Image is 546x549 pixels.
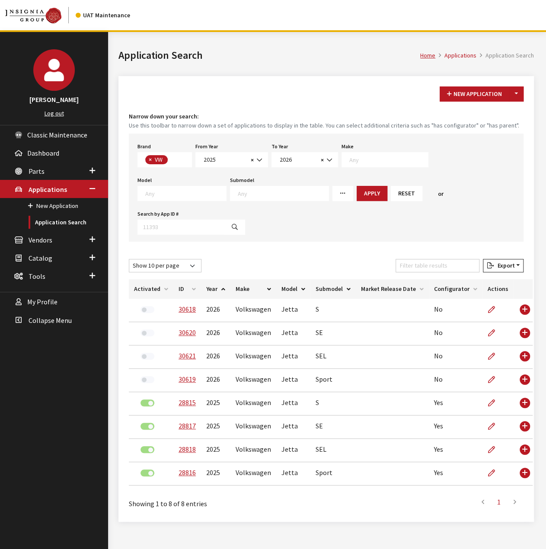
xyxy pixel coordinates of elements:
[491,493,507,511] a: 1
[230,462,276,485] td: Volkswagen
[137,220,225,235] input: 11393
[429,462,482,485] td: Yes
[5,7,76,23] a: Insignia Group logo
[29,236,52,244] span: Vendors
[310,369,356,392] td: Sport
[488,369,502,390] a: Edit Application
[488,462,502,484] a: Edit Application
[488,345,502,367] a: Edit Application
[145,189,226,197] textarea: Search
[276,439,310,462] td: Jetta
[5,8,61,23] img: Catalog Maintenance
[201,155,248,164] span: 2025
[440,86,509,102] button: New Application
[276,369,310,392] td: Jetta
[29,254,52,262] span: Catalog
[201,415,230,439] td: 2025
[429,345,482,369] td: No
[129,279,173,299] th: Activated: activate to sort column ascending
[248,155,254,165] button: Remove all items
[488,415,502,437] a: Edit Application
[349,156,428,163] textarea: Search
[276,279,310,299] th: Model: activate to sort column ascending
[251,156,254,164] span: ×
[276,462,310,485] td: Jetta
[29,167,45,176] span: Parts
[514,392,533,415] td: Use Enter key to show more/less
[435,51,476,60] li: Applications
[271,143,288,150] label: To Year
[173,279,201,299] th: ID: activate to sort column ascending
[201,439,230,462] td: 2025
[179,445,196,453] a: 28818
[137,176,152,184] label: Model
[33,49,75,91] img: John Swartwout
[310,345,356,369] td: SEL
[391,186,422,201] button: Reset
[310,299,356,322] td: S
[179,468,196,477] a: 28816
[29,316,72,325] span: Collapse Menu
[230,322,276,345] td: Volkswagen
[230,176,254,184] label: Submodel
[118,48,420,63] h1: Application Search
[76,11,130,20] div: UAT Maintenance
[137,210,179,218] label: Search by App ID #
[318,155,324,165] button: Remove all items
[429,439,482,462] td: Yes
[514,415,533,439] td: Use Enter key to show more/less
[27,149,59,157] span: Dashboard
[488,392,502,414] a: Edit Application
[276,345,310,369] td: Jetta
[137,143,151,150] label: Brand
[310,392,356,415] td: S
[276,299,310,322] td: Jetta
[201,392,230,415] td: 2025
[149,156,152,163] span: ×
[9,94,99,105] h3: [PERSON_NAME]
[310,322,356,345] td: SE
[179,351,196,360] a: 30621
[321,156,324,164] span: ×
[230,392,276,415] td: Volkswagen
[129,121,524,130] small: Use this toolbar to narrow down a set of applications to display in the table. You can select add...
[342,143,354,150] label: Make
[230,369,276,392] td: Volkswagen
[201,345,230,369] td: 2026
[201,322,230,345] td: 2026
[201,462,230,485] td: 2025
[170,156,175,164] textarea: Search
[129,112,524,121] h4: Narrow down your search:
[230,439,276,462] td: Volkswagen
[276,415,310,439] td: Jetta
[488,299,502,320] a: Edit Application
[154,156,165,163] span: VW
[27,298,57,306] span: My Profile
[429,279,482,299] th: Configurator: activate to sort column ascending
[195,152,268,167] span: 2025
[230,279,276,299] th: Make: activate to sort column ascending
[179,421,196,430] a: 28817
[488,322,502,344] a: Edit Application
[429,369,482,392] td: No
[310,439,356,462] td: SEL
[310,462,356,485] td: Sport
[179,398,196,407] a: 28815
[514,462,533,485] td: Use Enter key to show more/less
[514,369,533,392] td: Use Enter key to show more/less
[195,143,218,150] label: From Year
[420,51,435,59] a: Home
[429,392,482,415] td: Yes
[230,415,276,439] td: Volkswagen
[356,279,429,299] th: Market Release Date: activate to sort column ascending
[476,51,534,60] li: Application Search
[201,299,230,322] td: 2026
[230,345,276,369] td: Volkswagen
[483,259,524,272] button: Export
[482,279,514,299] th: Actions
[201,279,230,299] th: Year: activate to sort column ascending
[179,375,196,383] a: 30619
[429,415,482,439] td: Yes
[277,155,318,164] span: 2026
[238,189,329,197] textarea: Search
